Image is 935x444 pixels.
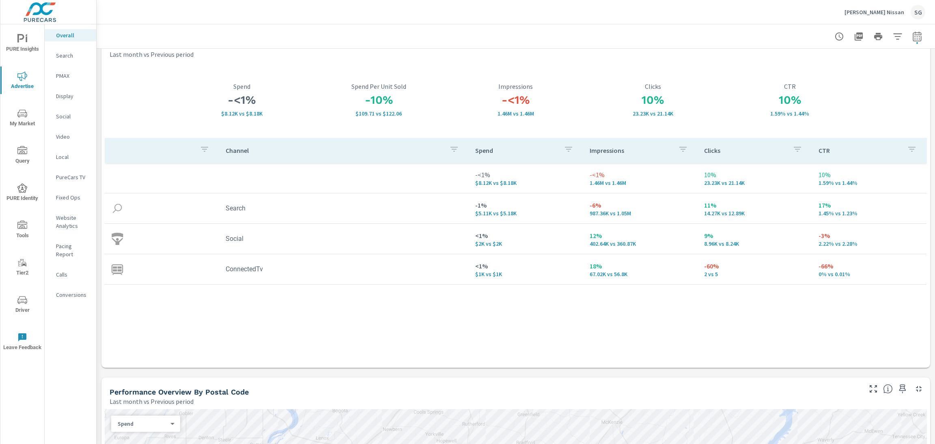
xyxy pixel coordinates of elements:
p: Fixed Ops [56,193,90,202]
p: $8,119 vs $8,178 [475,180,577,186]
div: SG [911,5,925,19]
p: Local [56,153,90,161]
div: Overall [45,29,96,41]
h5: Performance Overview By Postal Code [110,388,249,396]
p: 1.59% vs 1.44% [819,180,920,186]
span: PURE Insights [3,34,42,54]
span: My Market [3,109,42,129]
p: Search [56,51,90,60]
h3: 10% [721,93,858,107]
p: Social [56,112,90,120]
div: Conversions [45,289,96,301]
p: $2,005 vs $1,999 [475,240,577,247]
div: Display [45,90,96,102]
div: Spend [111,420,174,428]
button: Print Report [870,28,886,45]
img: icon-social.svg [111,233,123,245]
p: 10% [819,170,920,180]
h3: -<1% [173,93,310,107]
p: Spend [475,146,557,154]
p: 1.59% vs 1.44% [721,110,858,117]
p: 8,958 vs 8,239 [704,240,806,247]
div: PureCars TV [45,171,96,183]
p: $109.71 vs $122.06 [310,110,448,117]
p: $5,112 vs $5,178 [475,210,577,217]
p: Impressions [590,146,672,154]
td: Search [219,198,469,219]
p: 987,363 vs 1,045,814 [590,210,691,217]
p: Spend [173,83,310,90]
span: Leave Feedback [3,332,42,352]
p: Clicks [704,146,786,154]
span: Save this to your personalized report [896,382,909,395]
p: 10% [704,170,806,180]
p: 1.45% vs 1.23% [819,210,920,217]
span: PURE Identity [3,183,42,203]
p: -<1% [475,170,577,180]
img: icon-connectedtv.svg [111,263,123,275]
p: Spend Per Unit Sold [310,83,448,90]
p: Display [56,92,90,100]
div: Social [45,110,96,122]
button: Select Date Range [909,28,925,45]
p: Calls [56,270,90,279]
p: Overall [56,31,90,39]
p: -1% [475,200,577,210]
p: -60% [704,261,806,271]
h3: 10% [584,93,722,107]
span: Tier2 [3,258,42,278]
div: Local [45,151,96,163]
p: Pacing Report [56,242,90,258]
div: Pacing Report [45,240,96,260]
h3: -<1% [447,93,584,107]
p: $1,002 vs $1,001 [475,271,577,277]
p: 23,234 vs 21,136 [584,110,722,117]
p: Channel [226,146,443,154]
span: Query [3,146,42,166]
span: Driver [3,295,42,315]
p: $8,119 vs $8,178 [173,110,310,117]
p: 2 vs 5 [704,271,806,277]
button: Minimize Widget [912,382,925,395]
div: nav menu [0,24,44,360]
p: <1% [475,261,577,271]
p: PureCars TV [56,173,90,181]
p: CTR [721,83,858,90]
p: -66% [819,261,920,271]
div: Search [45,49,96,62]
div: Fixed Ops [45,191,96,204]
button: "Export Report to PDF" [851,28,867,45]
p: Spend [118,420,167,427]
p: 1,457,026 vs 1,463,481 [447,110,584,117]
p: 67,020 vs 56,795 [590,271,691,277]
div: Calls [45,268,96,281]
td: Social [219,228,469,249]
p: -6% [590,200,691,210]
span: Understand performance data by postal code. Individual postal codes can be selected and expanded ... [883,384,893,394]
p: Last month vs Previous period [110,397,194,406]
p: [PERSON_NAME] Nissan [845,9,904,16]
img: icon-search.svg [111,202,123,214]
p: 14,274 vs 12,892 [704,210,806,217]
p: Conversions [56,291,90,299]
p: 0% vs 0.01% [819,271,920,277]
h3: -10% [310,93,448,107]
p: -3% [819,231,920,240]
button: Apply Filters [890,28,906,45]
span: Advertise [3,71,42,91]
td: ConnectedTv [219,259,469,279]
p: 23,234 vs 21,136 [704,180,806,186]
p: 2.22% vs 2.28% [819,240,920,247]
p: 11% [704,200,806,210]
span: Tools [3,221,42,240]
p: 402,643 vs 360,872 [590,240,691,247]
p: 12% [590,231,691,240]
button: Make Fullscreen [867,382,880,395]
p: PMAX [56,72,90,80]
p: 1,457,026 vs 1,463,481 [590,180,691,186]
div: Video [45,131,96,143]
p: 18% [590,261,691,271]
div: Website Analytics [45,212,96,232]
p: Clicks [584,83,722,90]
p: Impressions [447,83,584,90]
